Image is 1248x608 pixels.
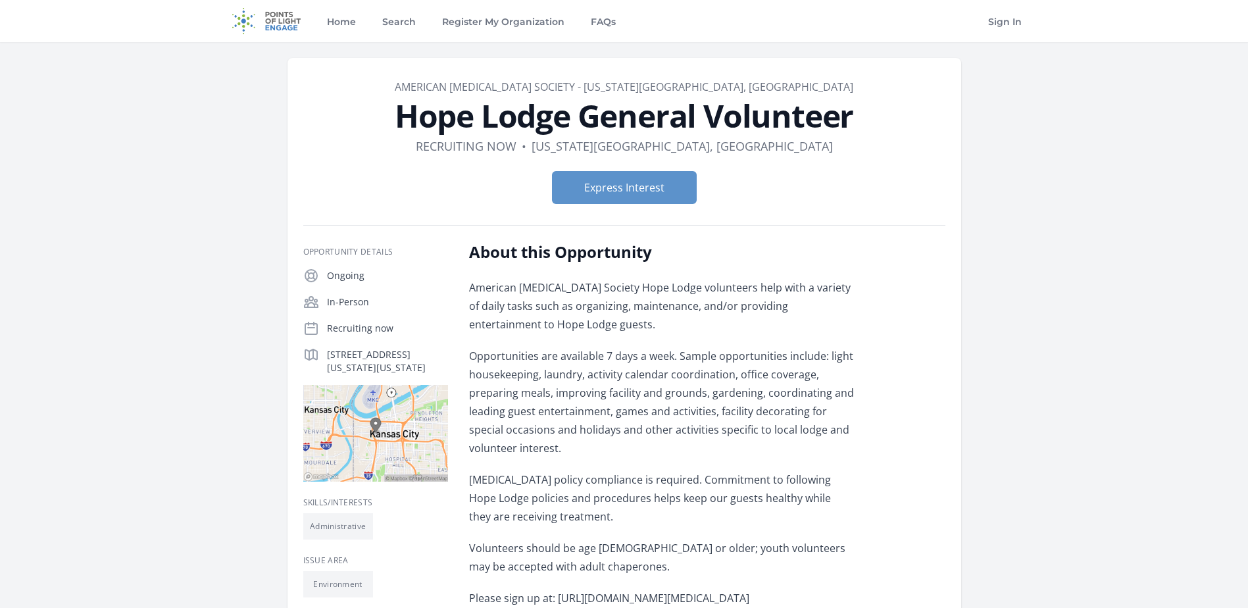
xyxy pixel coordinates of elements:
[469,589,854,607] p: Please sign up at: [URL][DOMAIN_NAME][MEDICAL_DATA]
[395,80,853,94] a: American [MEDICAL_DATA] Society - [US_STATE][GEOGRAPHIC_DATA], [GEOGRAPHIC_DATA]
[469,278,854,334] p: American [MEDICAL_DATA] Society Hope Lodge volunteers help with a variety of daily tasks such as ...
[416,137,516,155] dd: Recruiting now
[552,171,697,204] button: Express Interest
[532,137,833,155] dd: [US_STATE][GEOGRAPHIC_DATA], [GEOGRAPHIC_DATA]
[327,295,448,309] p: In-Person
[469,241,854,263] h2: About this Opportunity
[303,497,448,508] h3: Skills/Interests
[469,539,854,576] p: Volunteers should be age [DEMOGRAPHIC_DATA] or older; youth volunteers may be accepted with adult...
[469,470,854,526] p: [MEDICAL_DATA] policy compliance is required. Commitment to following Hope Lodge policies and pro...
[522,137,526,155] div: •
[303,513,373,540] li: Administrative
[327,269,448,282] p: Ongoing
[303,385,448,482] img: Map
[327,322,448,335] p: Recruiting now
[327,348,448,374] p: [STREET_ADDRESS][US_STATE][US_STATE]
[303,571,373,597] li: Environment
[469,347,854,457] p: Opportunities are available 7 days a week. Sample opportunities include: light housekeeping, laun...
[303,247,448,257] h3: Opportunity Details
[303,100,945,132] h1: Hope Lodge General Volunteer
[303,555,448,566] h3: Issue area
